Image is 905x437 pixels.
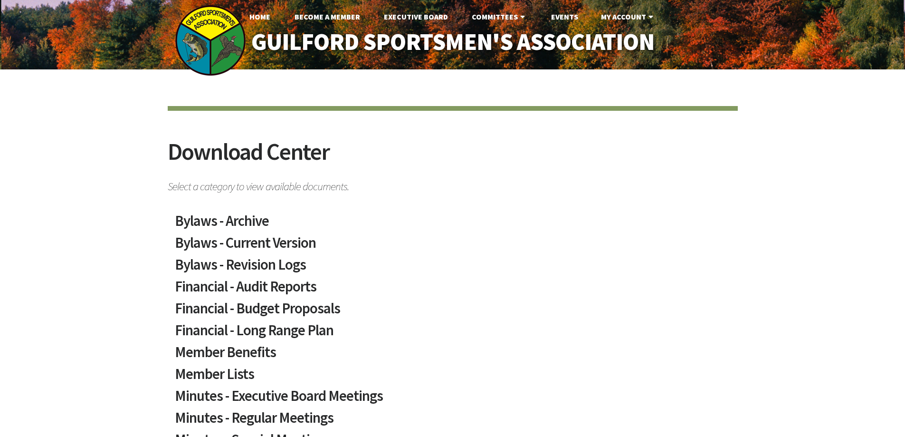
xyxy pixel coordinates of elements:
[376,7,456,26] a: Executive Board
[175,257,731,279] a: Bylaws - Revision Logs
[464,7,535,26] a: Committees
[175,301,731,323] a: Financial - Budget Proposals
[593,7,663,26] a: My Account
[175,388,731,410] a: Minutes - Executive Board Meetings
[175,345,731,367] a: Member Benefits
[168,175,738,192] span: Select a category to view available documents.
[175,367,731,388] a: Member Lists
[175,5,246,76] img: logo_sm.png
[242,7,278,26] a: Home
[175,323,731,345] a: Financial - Long Range Plan
[287,7,368,26] a: Become A Member
[175,279,731,301] a: Financial - Audit Reports
[231,22,674,62] a: Guilford Sportsmen's Association
[175,214,731,235] a: Bylaws - Archive
[543,7,586,26] a: Events
[175,235,731,257] a: Bylaws - Current Version
[175,410,731,432] a: Minutes - Regular Meetings
[168,140,738,175] h2: Download Center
